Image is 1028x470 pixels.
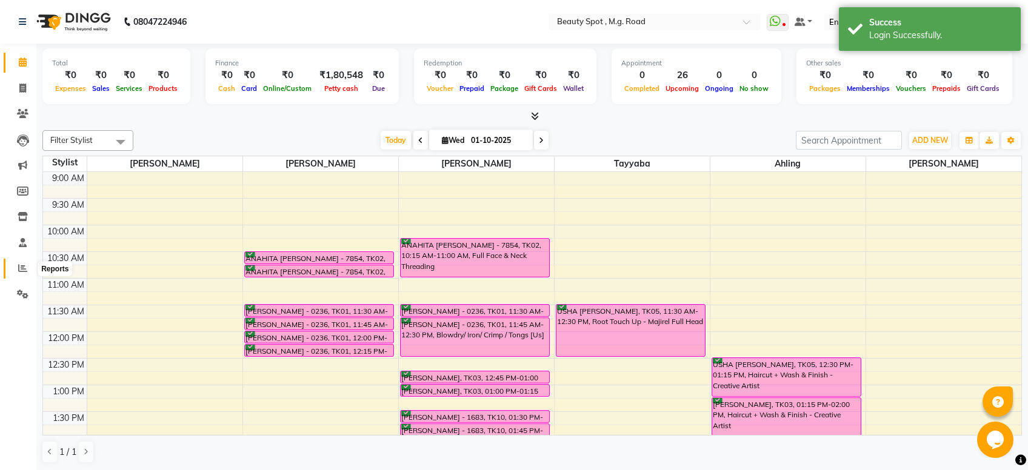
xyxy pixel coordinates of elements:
[736,68,772,82] div: 0
[964,84,1003,93] span: Gift Cards
[245,265,394,277] div: ANAHITA [PERSON_NAME] - 7854, TK02, 10:45 AM-11:00 AM, Nail Cut & File
[401,371,550,383] div: [PERSON_NAME], TK03, 12:45 PM-01:00 PM, Underarms Waxing
[113,84,145,93] span: Services
[50,172,87,185] div: 9:00 AM
[89,68,113,82] div: ₹0
[87,156,242,171] span: [PERSON_NAME]
[702,84,736,93] span: Ongoing
[45,305,87,318] div: 11:30 AM
[424,58,587,68] div: Redemption
[381,131,411,150] span: Today
[663,68,702,82] div: 26
[439,136,467,145] span: Wed
[712,358,861,396] div: USHA [PERSON_NAME], TK05, 12:30 PM-01:15 PM, Haircut + Wash & Finish - Creative Artist
[369,84,388,93] span: Due
[806,58,1003,68] div: Other sales
[245,331,394,343] div: [PERSON_NAME] - 0236, TK01, 12:00 PM-12:15 PM, Reg Polish
[315,68,368,82] div: ₹1,80,548
[621,58,772,68] div: Appointment
[401,305,550,316] div: [PERSON_NAME] - 0236, TK01, 11:30 AM-11:45 AM, Hair Wash + Cond + Blast Dry [Us]
[556,305,706,356] div: USHA [PERSON_NAME], TK05, 11:30 AM-12:30 PM, Root Touch Up - Majirel Full Head
[52,84,89,93] span: Expenses
[145,84,181,93] span: Products
[38,262,72,276] div: Reports
[424,68,456,82] div: ₹0
[844,84,893,93] span: Memberships
[215,58,389,68] div: Finance
[45,252,87,265] div: 10:30 AM
[401,385,550,396] div: [PERSON_NAME], TK03, 01:00 PM-01:15 PM, [GEOGRAPHIC_DATA] Waxing
[45,279,87,291] div: 11:00 AM
[113,68,145,82] div: ₹0
[215,84,238,93] span: Cash
[43,156,87,169] div: Stylist
[893,68,929,82] div: ₹0
[401,424,550,435] div: [PERSON_NAME] - 1683, TK10, 01:45 PM-02:00 PM, Eyebrows Threading
[45,359,87,371] div: 12:30 PM
[702,68,736,82] div: 0
[866,156,1022,171] span: [PERSON_NAME]
[238,84,260,93] span: Card
[245,345,394,356] div: [PERSON_NAME] - 0236, TK01, 12:15 PM-12:30 PM, Reg Polish
[806,84,844,93] span: Packages
[238,68,260,82] div: ₹0
[59,446,76,458] span: 1 / 1
[456,84,487,93] span: Prepaid
[560,68,587,82] div: ₹0
[52,68,89,82] div: ₹0
[736,84,772,93] span: No show
[50,412,87,425] div: 1:30 PM
[260,84,315,93] span: Online/Custom
[260,68,315,82] div: ₹0
[555,156,710,171] span: Tayyaba
[245,318,394,329] div: [PERSON_NAME] - 0236, TK01, 11:45 AM-12:00 PM, Nail Cut & File
[869,29,1012,42] div: Login Successfully.
[869,16,1012,29] div: Success
[621,84,663,93] span: Completed
[844,68,893,82] div: ₹0
[487,84,521,93] span: Package
[467,131,528,150] input: 2025-10-01
[89,84,113,93] span: Sales
[521,84,560,93] span: Gift Cards
[929,84,964,93] span: Prepaids
[245,252,394,263] div: ANAHITA [PERSON_NAME] - 7854, TK02, 10:30 AM-10:45 AM, Nail Cut & File
[806,68,844,82] div: ₹0
[893,84,929,93] span: Vouchers
[710,156,866,171] span: Ahling
[912,136,948,145] span: ADD NEW
[401,318,550,356] div: [PERSON_NAME] - 0236, TK01, 11:45 AM-12:30 PM, Blowdry/ Iron/ Crimp / Tongs [Us]
[243,156,398,171] span: [PERSON_NAME]
[50,199,87,211] div: 9:30 AM
[368,68,389,82] div: ₹0
[964,68,1003,82] div: ₹0
[796,131,902,150] input: Search Appointment
[52,58,181,68] div: Total
[521,68,560,82] div: ₹0
[487,68,521,82] div: ₹0
[45,225,87,238] div: 10:00 AM
[424,84,456,93] span: Voucher
[621,68,663,82] div: 0
[909,132,951,149] button: ADD NEW
[50,135,93,145] span: Filter Stylist
[321,84,361,93] span: Petty cash
[456,68,487,82] div: ₹0
[31,5,114,39] img: logo
[50,385,87,398] div: 1:00 PM
[401,239,550,277] div: ANAHITA [PERSON_NAME] - 7854, TK02, 10:15 AM-11:00 AM, Full Face & Neck Threading
[215,68,238,82] div: ₹0
[45,332,87,345] div: 12:00 PM
[133,5,187,39] b: 08047224946
[145,68,181,82] div: ₹0
[401,411,550,422] div: [PERSON_NAME] - 1683, TK10, 01:30 PM-01:45 PM, Hair Wash + Cond + Blast Dry - Sulfate Free [Uw]
[977,422,1016,458] iframe: chat widget
[663,84,702,93] span: Upcoming
[929,68,964,82] div: ₹0
[245,305,394,316] div: [PERSON_NAME] - 0236, TK01, 11:30 AM-11:45 AM, Nail Cut & File
[399,156,554,171] span: [PERSON_NAME]
[560,84,587,93] span: Wallet
[712,398,861,435] div: [PERSON_NAME], TK03, 01:15 PM-02:00 PM, Haircut + Wash & Finish - Creative Artist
